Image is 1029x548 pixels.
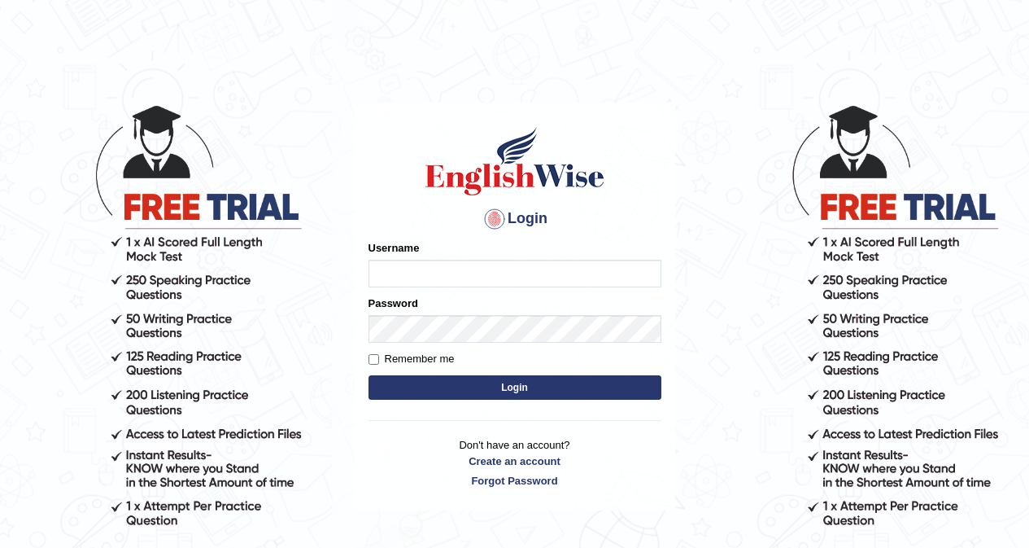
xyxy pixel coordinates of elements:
[368,206,661,232] h4: Login
[368,454,661,469] a: Create an account
[368,437,661,488] p: Don't have an account?
[368,375,661,400] button: Login
[368,351,455,367] label: Remember me
[368,240,420,256] label: Username
[368,354,379,365] input: Remember me
[368,296,418,311] label: Password
[368,473,661,489] a: Forgot Password
[422,125,608,198] img: Logo of English Wise sign in for intelligent practice with AI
